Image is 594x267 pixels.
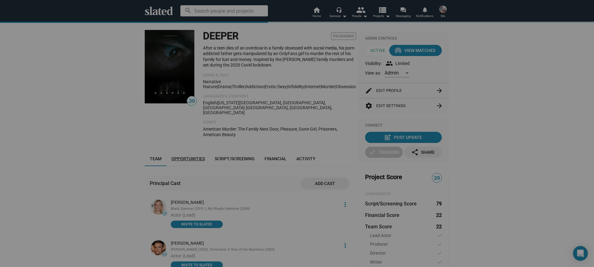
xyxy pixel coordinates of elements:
button: Edit Settings [365,98,442,113]
span: [US_STATE][GEOGRAPHIC_DATA], [GEOGRAPHIC_DATA], [GEOGRAPHIC_DATA] [203,100,326,110]
span: erotic/sexy [265,84,287,89]
div: Admin Controls [365,36,442,41]
button: Share [404,147,442,158]
span: obsession [336,84,356,89]
dd: 22 [436,223,442,230]
span: Opportunities [171,156,205,161]
mat-icon: check [437,241,442,247]
mat-icon: more_vert [342,201,349,208]
p: Genre & Tags [203,73,356,78]
span: Messaging [396,12,411,20]
span: Financial [265,156,286,161]
mat-icon: check [437,233,442,239]
mat-icon: more_vert [342,242,349,249]
span: 39 [187,97,196,106]
div: Services [329,12,347,20]
mat-icon: arrow_forward [436,102,443,110]
p: Comps [203,120,356,125]
a: Messaging [392,6,414,20]
img: Nick Stahl [151,240,166,255]
span: | [217,100,218,105]
button: Add cast [301,178,349,189]
span: | [217,84,218,89]
span: | [304,84,305,89]
div: Visibility: Limited [365,60,442,67]
span: Activity [296,156,316,161]
a: Opportunities [166,151,210,166]
a: Home [306,6,327,20]
button: View Matches [389,45,442,56]
span: | [335,84,336,89]
span: · [245,105,246,110]
mat-icon: check [437,259,442,265]
mat-icon: home [313,6,320,14]
mat-icon: settings [365,102,372,110]
div: Connect [365,123,442,128]
a: Team [145,151,166,166]
button: Edit Profile [365,83,442,98]
span: Actor [171,253,181,258]
span: Notifications [416,12,433,20]
p: After a teen dies of an overdose in a family obsessed with social media, his porn-addicted father... [203,45,356,68]
dd: 79 [436,200,442,207]
mat-icon: edit [365,87,372,94]
a: Notifications [414,6,436,20]
h1: DEEPER [203,29,239,43]
mat-icon: share [411,149,419,156]
mat-icon: wifi_tethering [394,47,402,54]
div: [PERSON_NAME] [171,240,338,246]
img: DEEPER [145,30,194,103]
span: Director [370,250,386,257]
div: Open Intercom Messenger [573,246,588,261]
span: View as: [365,70,381,76]
input: Search people and projects [180,5,268,16]
mat-icon: notifications [422,6,428,12]
mat-icon: arrow_drop_down [341,12,348,20]
span: Drama [218,84,231,89]
div: View Matches [396,45,435,56]
span: Writer [370,259,382,266]
p: American Murder: The Family Next Door, Pleasure, Gone Girl, Prisoners, American Beauty [203,126,356,138]
span: INVITE TO SLATED [174,221,219,227]
button: Projects [371,6,392,20]
span: 36 [162,212,167,215]
dt: Team Score [365,223,392,230]
span: Producer [370,241,388,248]
span: Thriller [232,84,245,89]
span: Packaging [331,32,356,40]
span: Script/Screening [215,156,255,161]
span: | [287,84,288,89]
span: Projects [373,12,390,20]
span: internet [305,84,320,89]
span: Lead Actor [370,233,391,239]
span: 39 [432,174,441,183]
mat-icon: arrow_forward [436,87,443,94]
span: 33 [162,252,167,256]
span: Active [365,45,395,56]
span: (Lead) [183,253,195,258]
div: COMPONENTS [365,192,442,197]
span: Team [150,156,161,161]
p: Languages & Locations [203,94,356,99]
div: Principal Cast [150,180,183,187]
dt: Financial Score [365,212,399,218]
mat-icon: arrow_drop_down [361,12,369,20]
span: | [231,84,232,89]
button: Tracking [365,147,403,158]
dd: 22 [436,212,442,218]
a: Script/Screening [210,151,260,166]
div: Share [411,147,435,158]
span: | [264,84,265,89]
div: [PERSON_NAME] (2020), Terminator 3: Rise of the Machines (2003) [171,248,338,252]
mat-icon: check [368,149,376,156]
mat-icon: view_list [378,5,387,14]
div: Black Summer (2019- ), My Bloody Valentine (2009) [171,207,338,211]
a: Activity [291,151,321,166]
mat-icon: group [385,60,393,67]
span: Admin [385,70,399,76]
mat-icon: arrow_drop_down [384,12,391,20]
span: | [320,84,321,89]
span: Me [441,12,445,20]
mat-icon: post_add [384,134,391,141]
img: Nathan Thomas [439,6,447,13]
